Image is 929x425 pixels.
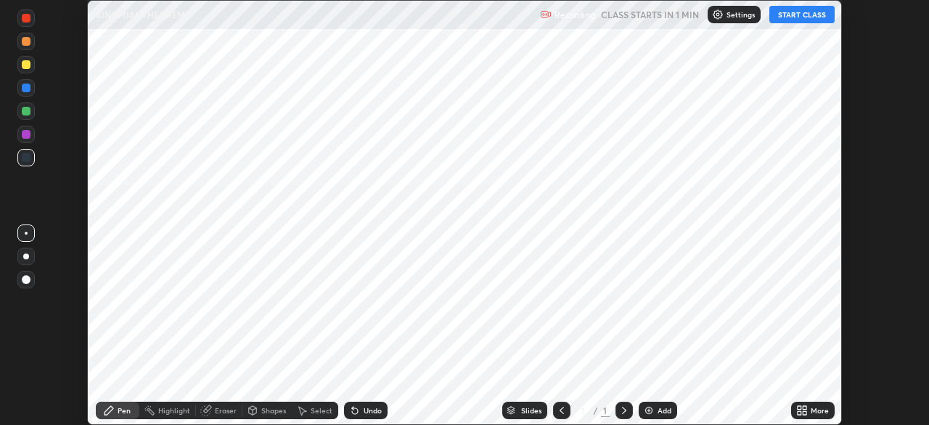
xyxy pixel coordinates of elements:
div: Pen [118,407,131,414]
div: 1 [576,406,591,415]
p: BINOMIAL THEOREM [96,9,185,20]
button: START CLASS [769,6,835,23]
div: Undo [364,407,382,414]
div: Slides [521,407,541,414]
img: class-settings-icons [712,9,724,20]
p: Recording [554,9,595,20]
p: Settings [727,11,755,18]
h5: CLASS STARTS IN 1 MIN [601,8,699,21]
img: recording.375f2c34.svg [540,9,552,20]
div: Select [311,407,332,414]
div: / [594,406,598,415]
img: add-slide-button [643,405,655,416]
div: Highlight [158,407,190,414]
div: Eraser [215,407,237,414]
div: Add [658,407,671,414]
div: Shapes [261,407,286,414]
div: More [811,407,829,414]
div: 1 [601,404,610,417]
